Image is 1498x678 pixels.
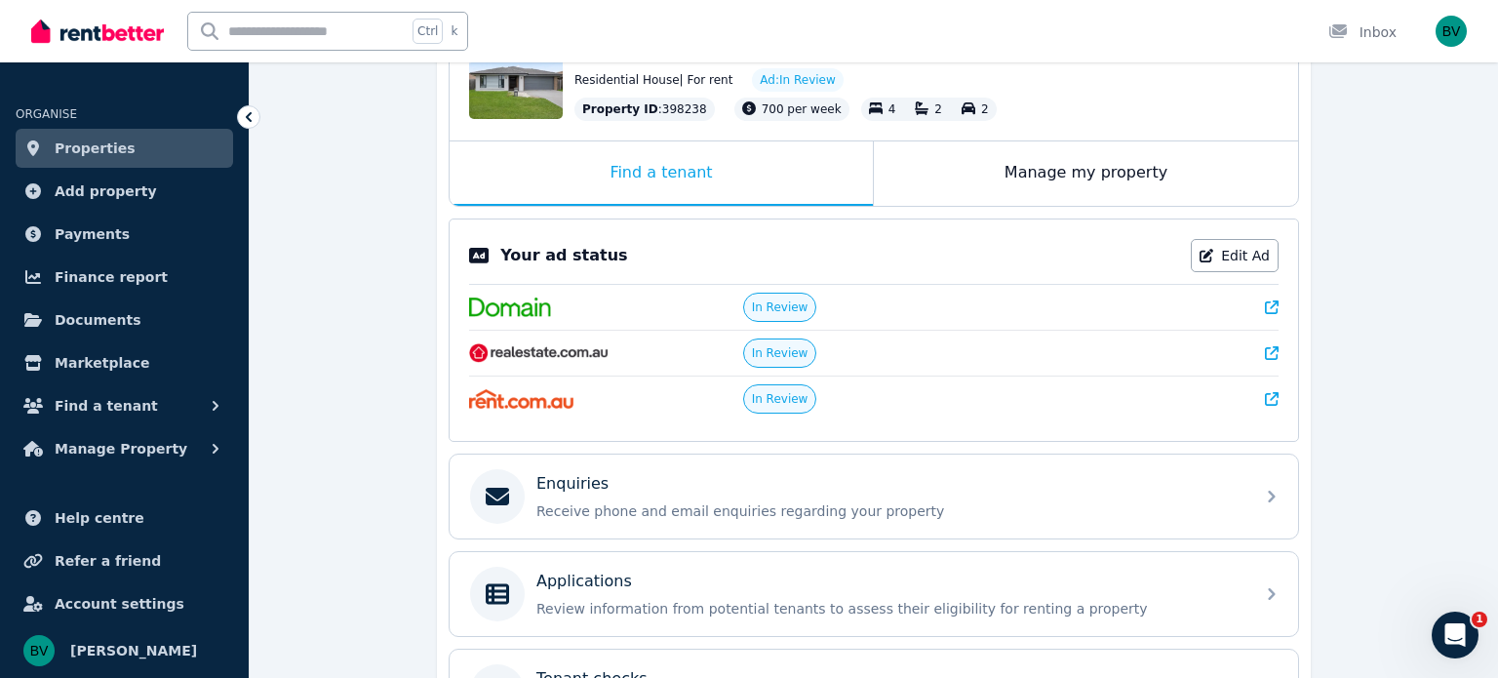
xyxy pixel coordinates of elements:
a: ApplicationsReview information from potential tenants to assess their eligibility for renting a p... [450,552,1298,636]
div: : 398238 [574,98,715,121]
div: Inbox [1328,22,1397,42]
a: Edit Ad [1191,239,1279,272]
span: In Review [752,391,808,407]
a: EnquiriesReceive phone and email enquiries regarding your property [450,455,1298,538]
img: RealEstate.com.au [469,343,609,363]
img: Rent.com.au [469,389,573,409]
span: k [451,23,457,39]
div: Find a tenant [450,141,873,206]
span: Help centre [55,506,144,530]
a: Account settings [16,584,233,623]
p: Enquiries [536,472,609,496]
a: Help centre [16,499,233,538]
p: Applications [536,570,632,593]
p: Receive phone and email enquiries regarding your property [536,501,1242,521]
a: Properties [16,129,233,168]
a: Documents [16,300,233,339]
span: Ad: In Review [760,72,835,88]
a: Add property [16,172,233,211]
span: Account settings [55,592,184,616]
iframe: Intercom live chat [1432,612,1478,658]
img: RentBetter [31,17,164,46]
span: Property ID [582,101,658,117]
a: Finance report [16,258,233,297]
span: In Review [752,345,808,361]
span: Add property [55,179,157,203]
span: 700 per week [762,102,842,116]
span: ORGANISE [16,107,77,121]
span: 2 [981,102,989,116]
span: Marketplace [55,351,149,375]
img: Benmon Mammen Varghese [23,635,55,666]
span: In Review [752,299,808,315]
a: Payments [16,215,233,254]
span: Documents [55,308,141,332]
a: Refer a friend [16,541,233,580]
p: Your ad status [500,244,627,267]
div: Manage my property [874,141,1298,206]
button: Find a tenant [16,386,233,425]
span: Refer a friend [55,549,161,573]
img: Benmon Mammen Varghese [1436,16,1467,47]
span: 1 [1472,612,1487,627]
span: Residential House | For rent [574,72,732,88]
span: Payments [55,222,130,246]
span: Manage Property [55,437,187,460]
p: Review information from potential tenants to assess their eligibility for renting a property [536,599,1242,618]
span: Ctrl [413,19,443,44]
a: Marketplace [16,343,233,382]
span: 2 [934,102,942,116]
span: [PERSON_NAME] [70,639,197,662]
span: Finance report [55,265,168,289]
span: Properties [55,137,136,160]
span: 4 [888,102,896,116]
img: Domain.com.au [469,298,551,317]
button: Manage Property [16,429,233,468]
span: Find a tenant [55,394,158,418]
